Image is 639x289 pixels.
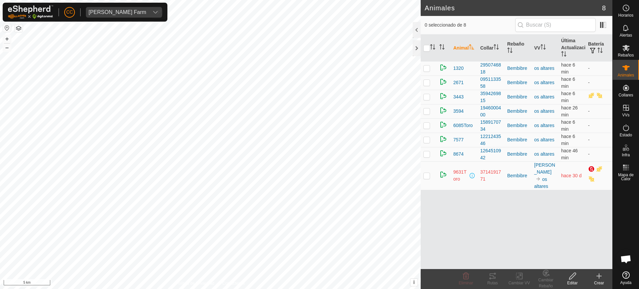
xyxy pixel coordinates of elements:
span: Estado [620,133,632,137]
th: Última Actualización [558,35,585,62]
span: Alarcia Monja Farm [86,7,149,18]
span: 2671 [453,79,464,86]
a: os altares [534,94,554,99]
img: returning on [439,78,447,86]
span: CC [66,9,73,16]
div: 1221243546 [480,133,502,147]
span: 8 sept 2025, 11:26 [561,76,575,89]
div: Bembibre [507,108,529,115]
div: Cambiar Rebaño [532,277,559,289]
p-sorticon: Activar para ordenar [430,45,435,51]
span: 9631Toro [453,169,468,183]
img: returning on [439,121,447,129]
button: + [3,35,11,43]
span: Infra [622,153,630,157]
a: os altares [534,151,554,157]
div: Bembibre [507,65,529,72]
img: returning on [439,149,447,157]
span: i [413,279,415,285]
th: Collar [478,35,505,62]
a: os altares [534,137,554,142]
a: os altares [534,123,554,128]
td: - [585,104,612,118]
div: Crear [586,280,612,286]
p-sorticon: Activar para ordenar [494,45,499,51]
span: Horarios [618,13,633,17]
button: – [3,44,11,52]
span: Eliminar [459,281,473,285]
div: dropdown trigger [149,7,162,18]
p-sorticon: Activar para ordenar [540,45,546,51]
div: Bembibre [507,79,529,86]
span: Animales [618,73,634,77]
td: - [585,147,612,161]
span: Rebaños [618,53,634,57]
span: 6085Toro [453,122,473,129]
a: Ayuda [613,269,639,287]
input: Buscar (S) [515,18,596,32]
a: os altares [534,108,554,114]
div: Bembibre [507,93,529,100]
a: os altares [534,80,554,85]
td: - [585,118,612,133]
div: 2950746818 [480,62,502,75]
div: Bembibre [507,122,529,129]
img: returning on [439,106,447,114]
img: hasta [535,176,541,182]
span: 8674 [453,151,464,158]
p-sorticon: Activar para ordenar [469,45,474,51]
p-sorticon: Activar para ordenar [561,52,566,58]
div: Chat abierto [616,249,636,269]
div: 1589170734 [480,119,502,133]
th: Rebaño [505,35,532,62]
button: i [410,279,418,286]
span: Alertas [620,33,632,37]
div: Editar [559,280,586,286]
span: 3594 [453,108,464,115]
div: Bembibre [507,172,529,179]
p-sorticon: Activar para ordenar [597,49,603,54]
div: Cambiar VV [506,280,532,286]
div: 3594269815 [480,90,502,104]
p-sorticon: Activar para ordenar [507,49,513,54]
span: 3443 [453,93,464,100]
span: 8 sept 2025, 11:26 [561,134,575,146]
span: Ayuda [620,281,632,285]
div: 1946000400 [480,104,502,118]
span: 0 seleccionado de 8 [425,22,515,29]
td: - [585,75,612,90]
span: Collares [618,93,633,97]
th: Animal [451,35,478,62]
button: Restablecer Mapa [3,24,11,32]
a: os altares [534,177,548,189]
div: Bembibre [507,136,529,143]
span: 8 sept 2025, 11:26 [561,119,575,132]
span: 8 sept 2025, 11:26 [561,62,575,74]
th: Batería [585,35,612,62]
img: returning on [439,64,447,72]
div: Rutas [479,280,506,286]
span: 7577 [453,136,464,143]
span: 9 ago 2025, 7:46 [561,173,582,178]
span: VVs [622,113,629,117]
a: [PERSON_NAME] [534,162,555,175]
span: 8 [602,3,606,13]
div: 3714191771 [480,169,502,183]
img: returning on [439,135,447,143]
a: Política de Privacidad [176,280,214,286]
div: [PERSON_NAME] Farm [89,10,146,15]
img: Logo Gallagher [8,5,53,19]
span: 8 sept 2025, 11:06 [561,105,578,117]
div: Bembibre [507,151,529,158]
td: - [585,61,612,75]
button: Capas del Mapa [15,24,23,32]
a: Contáctenos [222,280,245,286]
td: - [585,133,612,147]
th: VV [532,35,558,62]
span: 1320 [453,65,464,72]
span: 8 sept 2025, 10:46 [561,148,578,160]
span: Mapa de Calor [614,173,637,181]
div: 0951133558 [480,76,502,90]
img: returning on [439,92,447,100]
span: 8 sept 2025, 11:26 [561,91,575,103]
